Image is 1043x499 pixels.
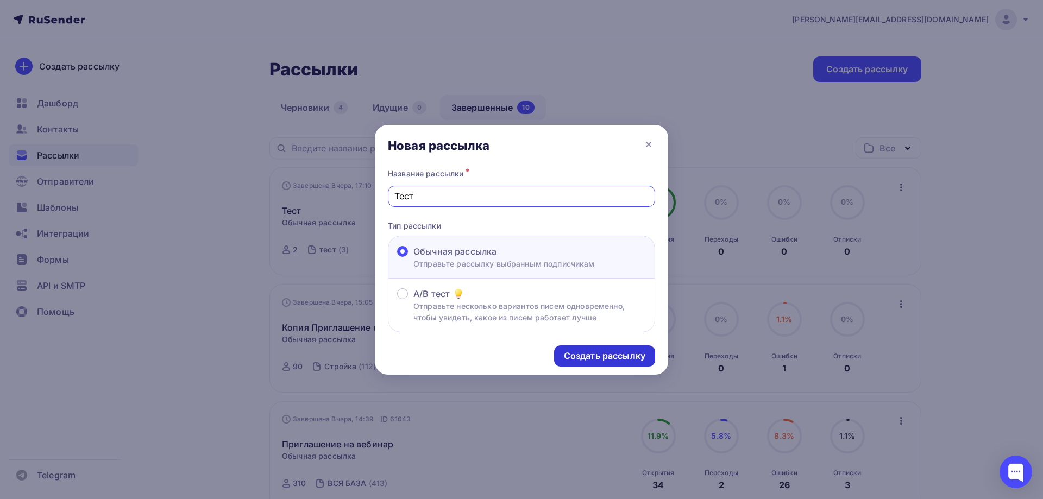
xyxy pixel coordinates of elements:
span: Обычная рассылка [413,245,497,258]
div: Создать рассылку [564,350,645,362]
p: Отправьте несколько вариантов писем одновременно, чтобы увидеть, какое из писем работает лучше [413,300,646,323]
span: A/B тест [413,287,450,300]
input: Придумайте название рассылки [394,190,649,203]
div: Новая рассылка [388,138,489,153]
p: Отправьте рассылку выбранным подписчикам [413,258,595,269]
div: Название рассылки [388,166,655,181]
p: Тип рассылки [388,220,655,231]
